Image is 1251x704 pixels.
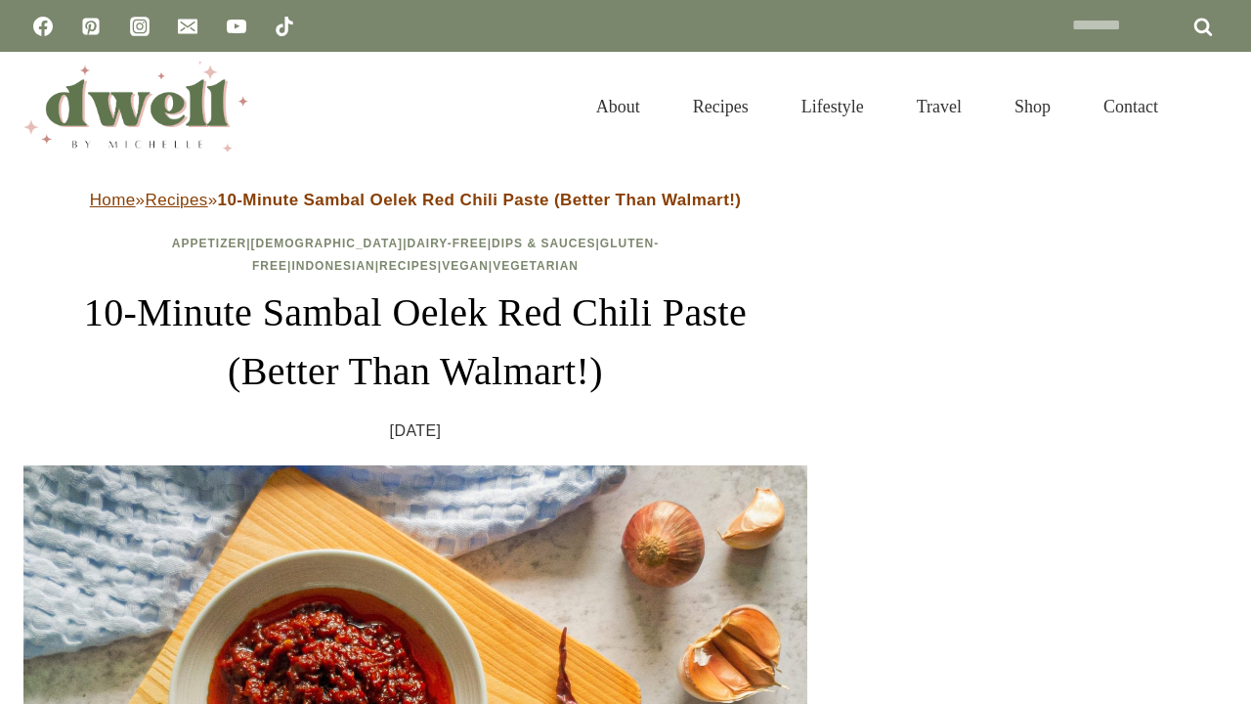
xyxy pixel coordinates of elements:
[71,7,110,46] a: Pinterest
[120,7,159,46] a: Instagram
[172,237,659,273] span: | | | | | | | |
[667,72,775,141] a: Recipes
[90,191,742,209] span: » »
[390,417,442,446] time: [DATE]
[23,7,63,46] a: Facebook
[775,72,890,141] a: Lifestyle
[145,191,207,209] a: Recipes
[168,7,207,46] a: Email
[1077,72,1185,141] a: Contact
[291,259,374,273] a: Indonesian
[379,259,438,273] a: Recipes
[890,72,988,141] a: Travel
[90,191,136,209] a: Home
[1194,90,1228,123] button: View Search Form
[217,7,256,46] a: YouTube
[493,259,579,273] a: Vegetarian
[988,72,1077,141] a: Shop
[570,72,1185,141] nav: Primary Navigation
[23,62,248,152] img: DWELL by michelle
[407,237,487,250] a: Dairy-Free
[492,237,595,250] a: Dips & Sauces
[218,191,742,209] strong: 10-Minute Sambal Oelek Red Chili Paste (Better Than Walmart!)
[23,284,807,401] h1: 10-Minute Sambal Oelek Red Chili Paste (Better Than Walmart!)
[570,72,667,141] a: About
[251,237,404,250] a: [DEMOGRAPHIC_DATA]
[172,237,246,250] a: Appetizer
[265,7,304,46] a: TikTok
[442,259,489,273] a: Vegan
